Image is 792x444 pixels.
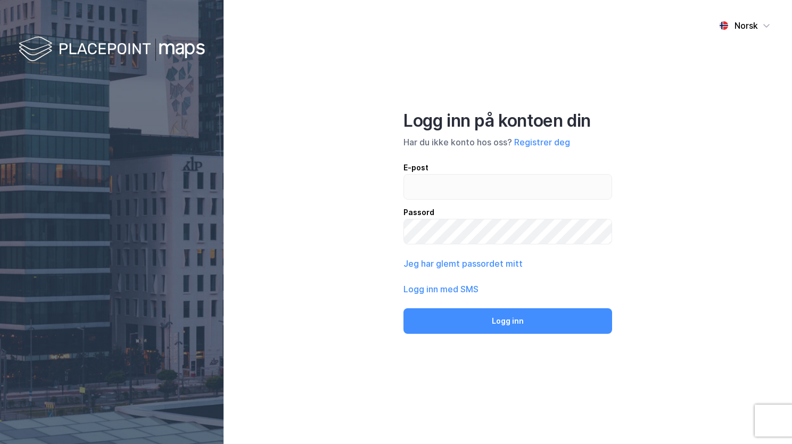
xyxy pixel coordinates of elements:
[403,161,612,174] div: E-post
[739,393,792,444] iframe: Chat Widget
[403,308,612,334] button: Logg inn
[403,206,612,219] div: Passord
[403,110,612,131] div: Logg inn på kontoen din
[735,19,758,32] div: Norsk
[514,136,570,149] button: Registrer deg
[19,34,205,65] img: logo-white.f07954bde2210d2a523dddb988cd2aa7.svg
[403,257,523,270] button: Jeg har glemt passordet mitt
[403,136,612,149] div: Har du ikke konto hos oss?
[403,283,478,295] button: Logg inn med SMS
